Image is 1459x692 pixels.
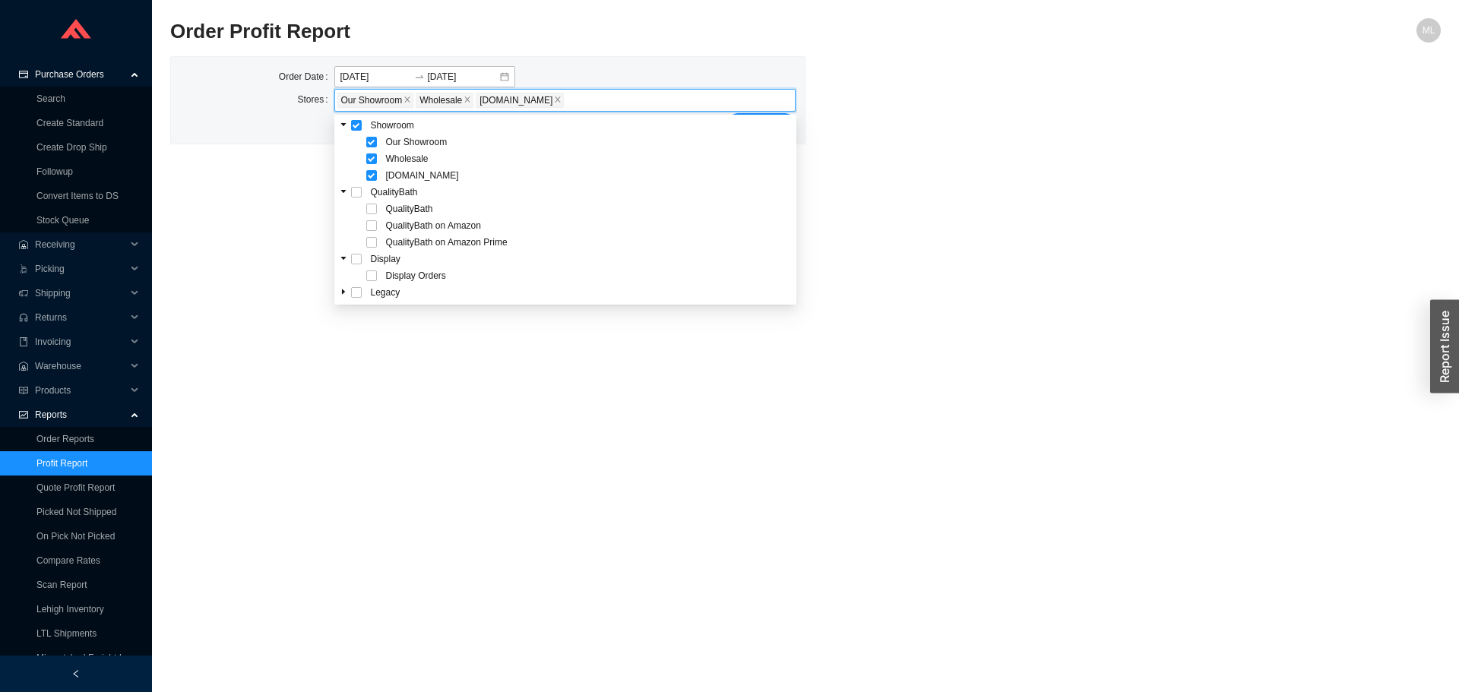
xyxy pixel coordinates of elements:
[35,403,126,427] span: Reports
[337,93,414,108] span: Our Showroom
[18,386,29,395] span: read
[1423,18,1435,43] span: ML
[340,288,347,295] span: caret-down
[386,137,448,147] span: Our Showroom
[554,96,562,105] span: close
[35,257,126,281] span: Picking
[386,153,429,164] span: Wholesale
[414,71,425,82] span: to
[18,70,29,79] span: credit-card
[35,305,126,330] span: Returns
[279,66,334,87] label: Order Date
[386,237,508,248] span: QualityBath on Amazon Prime
[464,96,471,105] span: close
[36,458,87,469] a: Profit Report
[36,142,107,153] a: Create Drop Ship
[36,118,103,128] a: Create Standard
[36,628,97,639] a: LTL Shipments
[36,555,100,566] a: Compare Rates
[36,507,116,517] a: Picked Not Shipped
[35,378,126,403] span: Products
[383,268,795,283] span: Display Orders
[371,120,414,131] span: Showroom
[36,191,119,201] a: Convert Items to DS
[18,337,29,346] span: book
[386,170,459,181] span: [DOMAIN_NAME]
[419,93,462,107] span: Wholesale
[71,669,81,678] span: left
[36,604,104,615] a: Lehigh Inventory
[340,188,347,195] span: caret-down
[414,71,425,82] span: swap-right
[383,201,795,216] span: QualityBath
[36,482,115,493] a: Quote Profit Report
[383,235,795,250] span: QualityBath on Amazon Prime
[36,653,153,663] a: Mismatched Freight Invoices
[340,121,347,128] span: caret-down
[36,166,73,177] a: Followup
[479,93,552,107] span: [DOMAIN_NAME]
[170,18,1123,45] h2: Order Profit Report
[383,151,795,166] span: Wholesale
[18,410,29,419] span: fund
[35,281,126,305] span: Shipping
[428,69,498,84] input: End date
[404,96,411,105] span: close
[368,185,795,200] span: QualityBath
[297,89,334,110] label: Stores
[341,93,403,107] span: Our Showroom
[368,251,795,267] span: Display
[36,531,115,542] a: On Pick Not Picked
[35,330,126,354] span: Invoicing
[18,313,29,322] span: customer-service
[368,118,795,133] span: Showroom
[35,354,126,378] span: Warehouse
[727,113,796,134] button: Load Report
[36,580,87,590] a: Scan Report
[36,93,65,104] a: Search
[383,218,795,233] span: QualityBath on Amazon
[368,285,795,300] span: Legacy
[371,254,400,264] span: Display
[386,204,433,214] span: QualityBath
[476,93,564,108] span: HomeAndStone.com
[386,270,446,281] span: Display Orders
[35,232,126,257] span: Receiving
[371,287,400,298] span: Legacy
[36,434,94,444] a: Order Reports
[371,187,418,197] span: QualityBath
[383,168,795,183] span: HomeAndStone.com
[35,62,126,87] span: Purchase Orders
[340,254,347,262] span: caret-down
[416,93,473,108] span: Wholesale
[36,215,89,226] a: Stock Queue
[386,220,481,231] span: QualityBath on Amazon
[340,69,411,84] input: Start date
[383,134,795,150] span: Our Showroom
